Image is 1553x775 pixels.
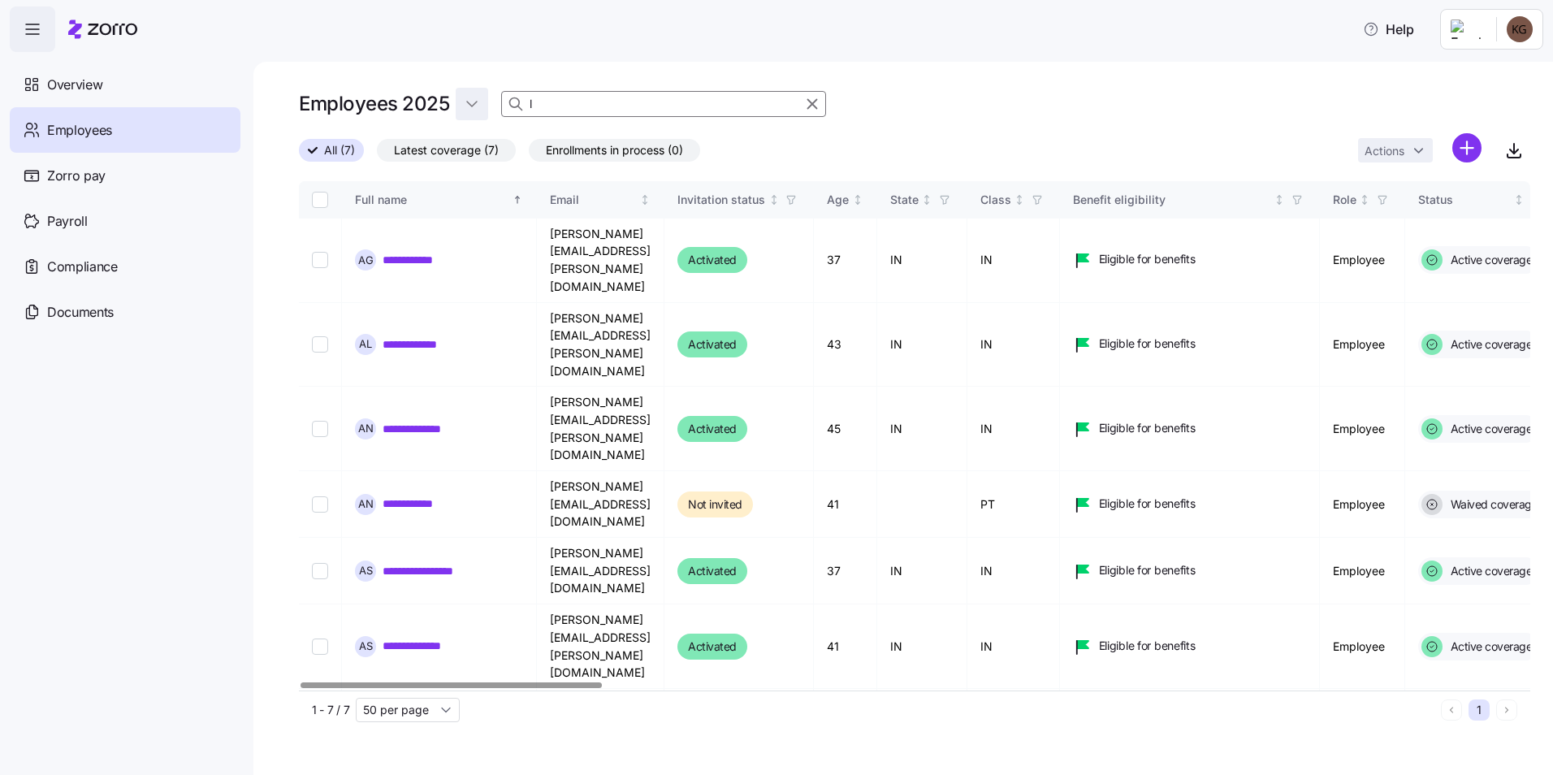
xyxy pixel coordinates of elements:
[967,181,1060,219] th: ClassNot sorted
[814,387,877,471] td: 45
[10,62,240,107] a: Overview
[814,303,877,387] td: 43
[814,471,877,538] td: 41
[1274,194,1285,206] div: Not sorted
[312,563,328,579] input: Select record 5
[877,219,967,303] td: IN
[47,257,118,277] span: Compliance
[1320,219,1405,303] td: Employee
[877,538,967,604] td: IN
[47,211,88,232] span: Payroll
[1469,699,1490,721] button: 1
[814,538,877,604] td: 37
[1446,421,1533,437] span: Active coverage
[688,561,737,581] span: Activated
[677,191,765,209] div: Invitation status
[980,191,1011,209] div: Class
[1333,191,1356,209] div: Role
[359,641,373,652] span: A S
[967,387,1060,471] td: IN
[921,194,932,206] div: Not sorted
[1452,133,1482,162] svg: add icon
[1363,19,1414,39] span: Help
[664,181,814,219] th: Invitation statusNot sorted
[47,166,106,186] span: Zorro pay
[312,252,328,268] input: Select record 1
[1365,145,1404,157] span: Actions
[877,181,967,219] th: StateNot sorted
[358,499,374,509] span: A N
[1099,496,1196,512] span: Eligible for benefits
[342,181,537,219] th: Full nameSorted ascending
[1350,13,1427,45] button: Help
[1099,420,1196,436] span: Eligible for benefits
[688,335,737,354] span: Activated
[537,604,664,689] td: [PERSON_NAME][EMAIL_ADDRESS][PERSON_NAME][DOMAIN_NAME]
[1441,699,1462,721] button: Previous page
[537,303,664,387] td: [PERSON_NAME][EMAIL_ADDRESS][PERSON_NAME][DOMAIN_NAME]
[1446,496,1538,513] span: Waived coverage
[355,191,509,209] div: Full name
[10,198,240,244] a: Payroll
[1359,194,1370,206] div: Not sorted
[814,219,877,303] td: 37
[688,419,737,439] span: Activated
[312,496,328,513] input: Select record 4
[537,219,664,303] td: [PERSON_NAME][EMAIL_ADDRESS][PERSON_NAME][DOMAIN_NAME]
[1320,538,1405,604] td: Employee
[47,120,112,141] span: Employees
[1496,699,1517,721] button: Next page
[1320,303,1405,387] td: Employee
[1358,138,1433,162] button: Actions
[1320,387,1405,471] td: Employee
[47,302,114,323] span: Documents
[299,91,449,116] h1: Employees 2025
[312,336,328,353] input: Select record 2
[10,244,240,289] a: Compliance
[512,194,523,206] div: Sorted ascending
[501,91,826,117] input: Search Employees
[967,538,1060,604] td: IN
[967,604,1060,689] td: IN
[1446,336,1533,353] span: Active coverage
[359,565,373,576] span: A S
[877,303,967,387] td: IN
[967,303,1060,387] td: IN
[1451,19,1483,39] img: Employer logo
[688,637,737,656] span: Activated
[1073,191,1271,209] div: Benefit eligibility
[1320,181,1405,219] th: RoleNot sorted
[1446,639,1533,655] span: Active coverage
[814,604,877,689] td: 41
[1014,194,1025,206] div: Not sorted
[359,339,372,349] span: A L
[768,194,780,206] div: Not sorted
[1513,194,1525,206] div: Not sorted
[537,387,664,471] td: [PERSON_NAME][EMAIL_ADDRESS][PERSON_NAME][DOMAIN_NAME]
[827,191,849,209] div: Age
[10,107,240,153] a: Employees
[312,702,349,718] span: 1 - 7 / 7
[1418,191,1511,209] div: Status
[1099,336,1196,352] span: Eligible for benefits
[688,495,742,514] span: Not invited
[1446,252,1533,268] span: Active coverage
[10,289,240,335] a: Documents
[312,421,328,437] input: Select record 3
[967,471,1060,538] td: PT
[546,140,683,161] span: Enrollments in process (0)
[47,75,102,95] span: Overview
[639,194,651,206] div: Not sorted
[1099,562,1196,578] span: Eligible for benefits
[537,538,664,604] td: [PERSON_NAME][EMAIL_ADDRESS][DOMAIN_NAME]
[1320,471,1405,538] td: Employee
[358,423,374,434] span: A N
[890,191,919,209] div: State
[324,140,355,161] span: All (7)
[394,140,499,161] span: Latest coverage (7)
[537,471,664,538] td: [PERSON_NAME][EMAIL_ADDRESS][DOMAIN_NAME]
[10,153,240,198] a: Zorro pay
[814,181,877,219] th: AgeNot sorted
[312,639,328,655] input: Select record 6
[688,250,737,270] span: Activated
